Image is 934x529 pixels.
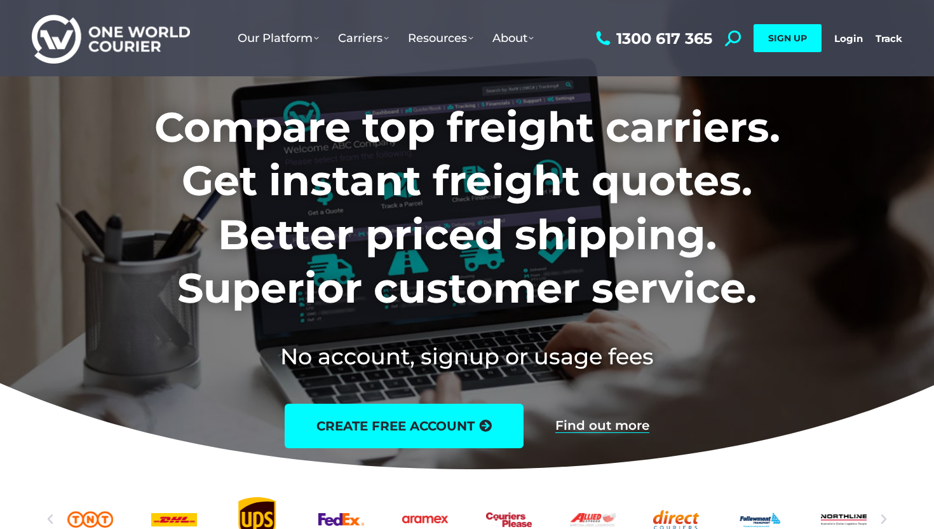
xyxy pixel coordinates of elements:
[398,18,483,58] a: Resources
[285,404,524,448] a: create free account
[768,32,807,44] span: SIGN UP
[71,341,864,372] h2: No account, signup or usage fees
[71,100,864,315] h1: Compare top freight carriers. Get instant freight quotes. Better priced shipping. Superior custom...
[238,31,319,45] span: Our Platform
[228,18,328,58] a: Our Platform
[593,31,712,46] a: 1300 617 365
[754,24,822,52] a: SIGN UP
[492,31,534,45] span: About
[408,31,473,45] span: Resources
[32,13,190,64] img: One World Courier
[876,32,902,45] a: Track
[338,31,389,45] span: Carriers
[834,32,863,45] a: Login
[483,18,543,58] a: About
[328,18,398,58] a: Carriers
[555,419,649,433] a: Find out more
